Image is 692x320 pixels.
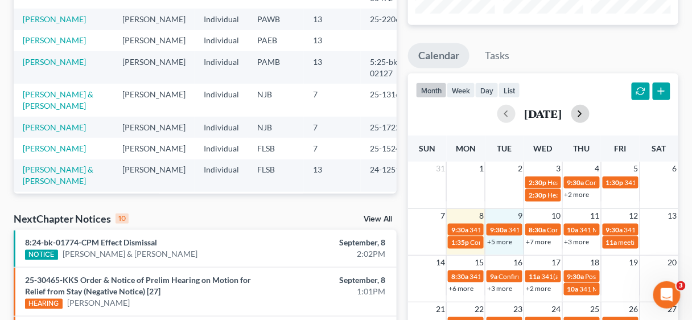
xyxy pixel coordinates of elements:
span: Tue [497,143,512,153]
a: View All [364,215,392,223]
span: 20 [667,256,678,269]
a: [PERSON_NAME] & [PERSON_NAME] [63,248,198,260]
a: [PERSON_NAME] [23,143,86,153]
span: 8:30a [451,272,468,281]
td: 13 [304,51,361,84]
span: Confirmation Hearing for [PERSON_NAME] & [PERSON_NAME] [470,238,661,247]
a: [PERSON_NAME] [23,57,86,67]
td: 13 [304,9,361,30]
td: 7 [304,138,361,159]
td: 25-22064 [361,9,415,30]
span: 22 [473,302,485,316]
span: 19 [628,256,640,269]
span: 341 Meeting [PERSON_NAME] [580,225,672,234]
span: 341 Hearing for [PERSON_NAME], [GEOGRAPHIC_DATA] [508,225,682,234]
a: [PERSON_NAME] [67,297,130,309]
td: FLSB [248,159,304,192]
div: NextChapter Notices [14,212,129,225]
span: 27 [667,302,678,316]
td: NJB [248,117,304,138]
span: 341 Meeting [PERSON_NAME] [580,285,672,293]
span: 9:30a [567,272,584,281]
span: Fri [615,143,627,153]
span: 341 Meeting [PERSON_NAME] [469,225,562,234]
span: 1:35p [451,238,469,247]
span: 3 [677,281,686,290]
td: 25-15243 [361,138,415,159]
span: 10a [567,225,579,234]
button: day [475,83,499,98]
span: 12 [628,209,640,223]
td: Individual [195,117,248,138]
a: +7 more [526,237,551,246]
td: PAWB [248,9,304,30]
span: 21 [435,302,446,316]
span: 24 [551,302,562,316]
a: [PERSON_NAME] [23,122,86,132]
a: +2 more [526,284,551,293]
a: +3 more [565,237,590,246]
span: 14 [435,256,446,269]
td: NJB [248,84,304,116]
td: 25-17225 [361,117,415,138]
button: week [447,83,475,98]
td: [PERSON_NAME] [113,192,195,213]
span: Mon [456,143,476,153]
td: [PERSON_NAME] [113,9,195,30]
span: 341(a) meeting for [PERSON_NAME] [PERSON_NAME], Jr. [469,272,644,281]
span: 10 [551,209,562,223]
td: Individual [195,159,248,192]
td: [PERSON_NAME] [113,159,195,192]
td: NJB [248,192,304,213]
td: Individual [195,84,248,116]
td: 24-12510 [361,159,415,192]
span: 3 [555,162,562,175]
span: 6 [672,162,678,175]
td: Individual [195,9,248,30]
div: September, 8 [273,274,385,286]
span: 10a [567,285,579,293]
span: 11a [529,272,540,281]
span: 9:30a [451,225,468,234]
td: FLSB [248,138,304,159]
a: 25-30465-KKS Order & Notice of Prelim Hearing on Motion for Relief from Stay (Negative Notice) [27] [25,275,251,296]
span: 11 [590,209,601,223]
span: 2 [517,162,524,175]
span: 9:30a [490,225,507,234]
span: 8:30a [529,225,546,234]
span: 13 [667,209,678,223]
a: [PERSON_NAME] & [PERSON_NAME] [23,165,93,186]
a: [PERSON_NAME] [23,35,86,45]
td: [PERSON_NAME] [113,51,195,84]
span: 18 [590,256,601,269]
a: +5 more [487,237,512,246]
td: [PERSON_NAME] [113,138,195,159]
span: Sat [652,143,666,153]
a: 8:24-bk-01774-CPM Effect Dismissal [25,237,157,247]
span: 11a [606,238,617,247]
span: 9 [517,209,524,223]
span: Sun [419,143,435,153]
a: Tasks [475,43,520,68]
span: 1:30p [606,178,624,187]
button: list [499,83,520,98]
td: 5:25-bk-02127 [361,51,415,84]
span: Thu [574,143,590,153]
span: 17 [551,256,562,269]
a: +6 more [448,284,473,293]
span: 15 [473,256,485,269]
span: 26 [628,302,640,316]
span: Confirmation Hearing for [PERSON_NAME], III [499,272,639,281]
td: 13 [304,30,361,51]
span: 23 [512,302,524,316]
td: PAEB [248,30,304,51]
td: Individual [195,51,248,84]
div: 2:02PM [273,248,385,260]
span: 1 [478,162,485,175]
span: Wed [534,143,553,153]
span: 7 [439,209,446,223]
td: Individual [195,30,248,51]
a: Calendar [408,43,469,68]
span: 16 [512,256,524,269]
a: [PERSON_NAME] [23,14,86,24]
